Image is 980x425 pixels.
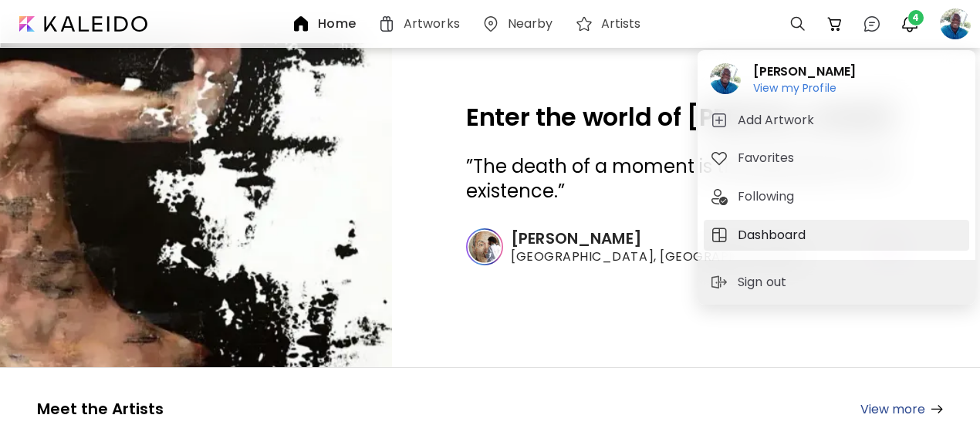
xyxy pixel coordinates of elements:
[753,81,856,95] h6: View my Profile
[710,149,728,167] img: tab
[704,181,969,212] button: tabFollowing
[704,220,969,251] button: tabDashboard
[710,273,728,292] img: sign-out
[738,273,791,292] p: Sign out
[710,187,728,206] img: tab
[738,187,799,206] h5: Following
[704,105,969,136] button: tabAdd Artwork
[704,143,969,174] button: tabFavorites
[738,149,799,167] h5: Favorites
[704,267,797,298] button: sign-outSign out
[738,111,819,130] h5: Add Artwork
[710,111,728,130] img: tab
[738,226,810,245] h5: Dashboard
[710,226,728,245] img: tab
[753,62,856,81] h2: [PERSON_NAME]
